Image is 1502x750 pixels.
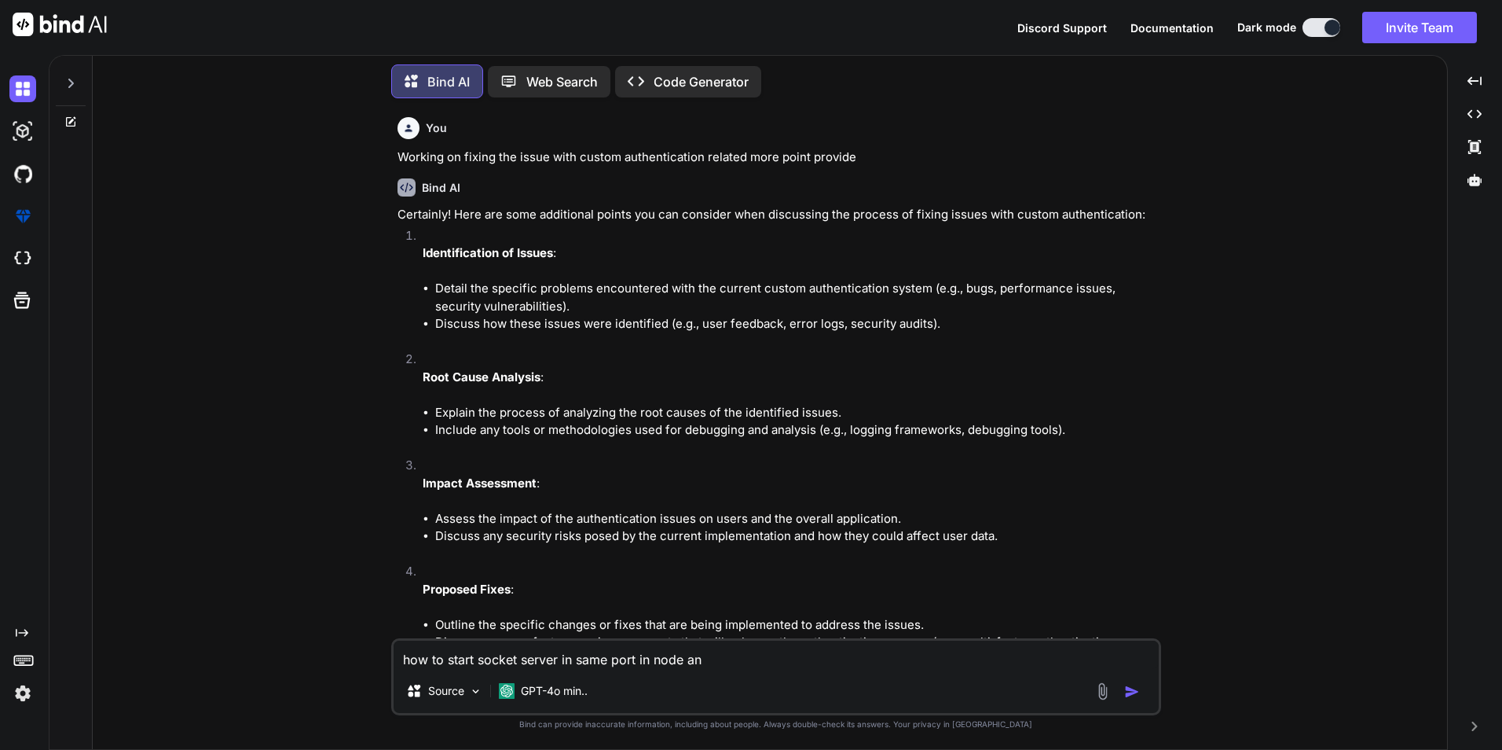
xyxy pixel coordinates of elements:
[397,149,1158,167] p: Working on fixing the issue with custom authentication related more point provide
[1362,12,1477,43] button: Invite Team
[423,581,1158,599] p: :
[435,634,1158,669] li: Discuss any new features or improvements that will enhance the authentication process (e.g., mult...
[1017,21,1107,35] span: Discord Support
[391,719,1161,730] p: Bind can provide inaccurate information, including about people. Always double-check its answers....
[435,528,1158,546] li: Discuss any security risks posed by the current implementation and how they could affect user data.
[435,404,1158,422] li: Explain the process of analyzing the root causes of the identified issues.
[13,13,107,36] img: Bind AI
[9,160,36,187] img: githubDark
[1094,682,1112,700] img: attachment
[423,582,511,597] strong: Proposed Fixes
[426,120,447,136] h6: You
[435,510,1158,528] li: Assess the impact of the authentication issues on users and the overall application.
[423,244,1158,263] p: :
[526,72,598,91] p: Web Search
[422,180,460,196] h6: Bind AI
[1124,684,1140,700] img: icon
[9,680,36,707] img: settings
[435,315,1158,333] li: Discuss how these issues were identified (e.g., user feedback, error logs, security audits).
[423,476,537,491] strong: Impact Assessment
[394,641,1159,669] textarea: how to start socket server in same port in node an
[1130,20,1214,36] button: Documentation
[499,683,515,699] img: GPT-4o mini
[423,475,1158,493] p: :
[423,245,553,260] strong: Identification of Issues
[427,72,470,91] p: Bind AI
[521,683,588,699] p: GPT-4o min..
[435,421,1158,439] li: Include any tools or methodologies used for debugging and analysis (e.g., logging frameworks, deb...
[423,369,540,384] strong: Root Cause Analysis
[469,685,482,698] img: Pick Models
[9,75,36,102] img: darkChat
[1237,20,1296,35] span: Dark mode
[435,280,1158,315] li: Detail the specific problems encountered with the current custom authentication system (e.g., bug...
[9,118,36,145] img: darkAi-studio
[1017,20,1107,36] button: Discord Support
[654,72,749,91] p: Code Generator
[1130,21,1214,35] span: Documentation
[397,206,1158,224] p: Certainly! Here are some additional points you can consider when discussing the process of fixing...
[9,203,36,230] img: premium
[435,616,1158,634] li: Outline the specific changes or fixes that are being implemented to address the issues.
[423,369,1158,387] p: :
[9,245,36,272] img: cloudideIcon
[428,683,464,699] p: Source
